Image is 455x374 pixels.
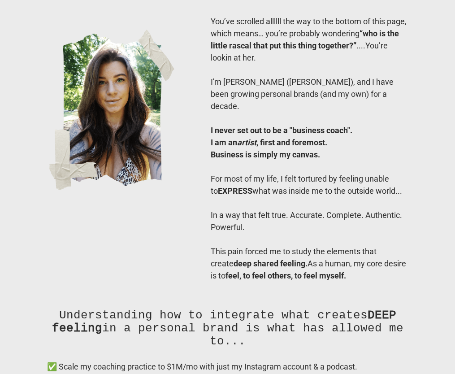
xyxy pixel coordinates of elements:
[218,186,252,196] b: EXPRESS
[47,309,408,361] h2: Understanding how to integrate what creates in a personal brand is what has allowed me to...
[211,245,408,282] div: This pain forced me to study the elements that create As a human, my core desire is to
[211,173,408,197] div: For most of my life, I felt tortured by feeling unable to what was inside me to the outside world...
[211,150,320,159] b: Business is simply my canvas.
[234,259,308,268] b: deep shared feeling.
[225,271,346,280] b: feel, to feel others, to feel myself.
[47,361,408,373] div: ✅ Scale my coaching practice to $1M/mo with just my Instagram account & a podcast.
[211,15,408,64] div: You’ve scrolled allllll the way to the bottom of this page, which means… you’re probably wonderin...
[211,209,408,233] div: In a way that felt true. Accurate. Complete. Authentic. Powerful.
[52,309,396,335] b: DEEP feeling
[211,138,327,147] b: I am an , first and foremost.
[211,76,408,112] div: I'm [PERSON_NAME] ([PERSON_NAME]), and I have been growing personal brands (and my own) for a dec...
[237,138,256,147] i: artist
[211,126,352,135] b: I never set out to be a "business coach".
[211,29,399,50] b: “who is the little rascal that put this thing together?”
